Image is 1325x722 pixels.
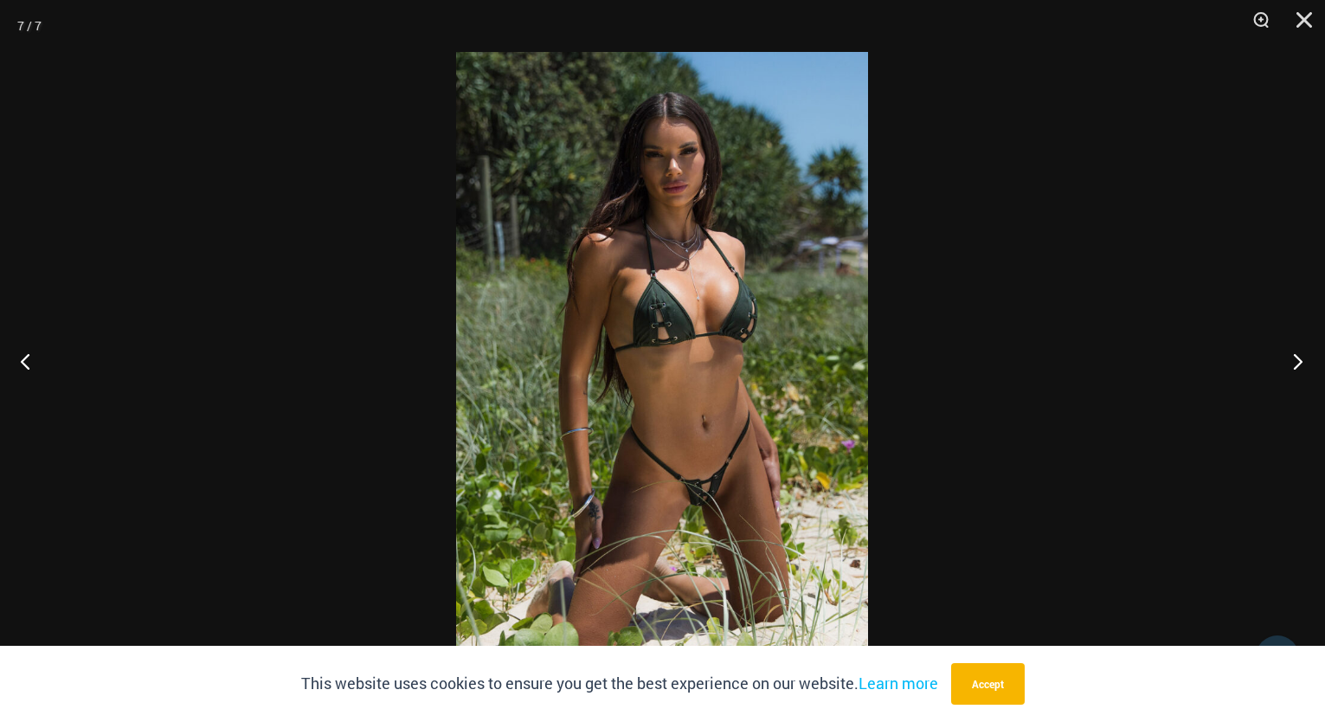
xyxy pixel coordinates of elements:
[951,663,1025,705] button: Accept
[859,673,938,693] a: Learn more
[456,52,868,670] img: Link Army 3070 Tri Top 4580 Micro 09
[17,13,42,39] div: 7 / 7
[1260,318,1325,404] button: Next
[301,671,938,697] p: This website uses cookies to ensure you get the best experience on our website.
